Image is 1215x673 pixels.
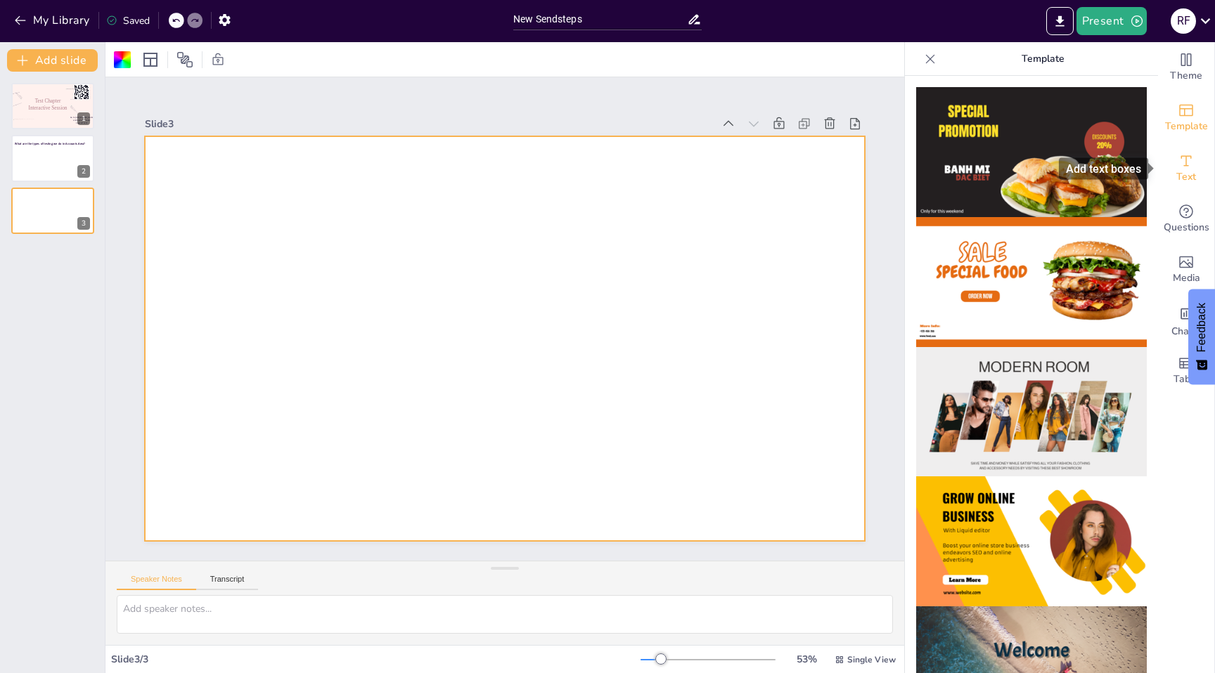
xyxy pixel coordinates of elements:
button: Transcript [196,575,259,590]
div: R F [1171,8,1196,34]
div: Add images, graphics, shapes or video [1158,244,1214,295]
div: Add a table [1158,346,1214,396]
p: Template [941,42,1144,76]
button: Speaker Notes [117,575,196,590]
button: Export to PowerPoint [1046,7,1074,35]
div: Add text boxes [1059,158,1148,180]
div: Get real-time input from your audience [1158,194,1214,244]
span: Feedback [1195,303,1208,352]
div: Change the overall theme [1158,42,1214,93]
div: 3 [11,188,94,234]
span: Charts [1171,324,1201,339]
span: Questions [1164,220,1209,235]
span: Template [1165,119,1208,134]
span: Position [176,51,193,68]
div: Add ready made slides [1158,93,1214,143]
div: 3 [77,217,90,230]
button: Present [1076,7,1147,35]
div: Slide 3 / 3 [111,653,641,666]
div: 1 [77,112,90,125]
button: Add slide [7,49,98,72]
img: thumb-3.png [916,347,1147,477]
span: Media [1173,270,1200,286]
button: My Library [11,9,96,32]
span: Table [1174,372,1199,387]
div: 1 [11,83,94,129]
span: What are the types of testing we do in Accounts Area? [15,141,85,145]
span: Text [1176,169,1196,185]
span: Test Chapter Interactive Session [29,98,67,111]
span: Single View [847,654,896,665]
div: 2 [11,135,94,181]
img: thumb-4.png [916,476,1147,606]
div: Saved [106,14,150,27]
img: thumb-2.png [916,217,1147,347]
div: Add text boxes [1158,143,1214,194]
button: R F [1171,7,1196,35]
input: Insert title [513,9,687,30]
span: Theme [1170,68,1202,84]
button: Feedback - Show survey [1188,289,1215,384]
div: 53 % [790,653,823,666]
img: thumb-1.png [916,87,1147,217]
div: Add charts and graphs [1158,295,1214,346]
div: 2 [77,165,90,178]
span: Go to [URL][DOMAIN_NAME] and login with code: Free16772374 [70,117,94,124]
div: Layout [139,48,162,71]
